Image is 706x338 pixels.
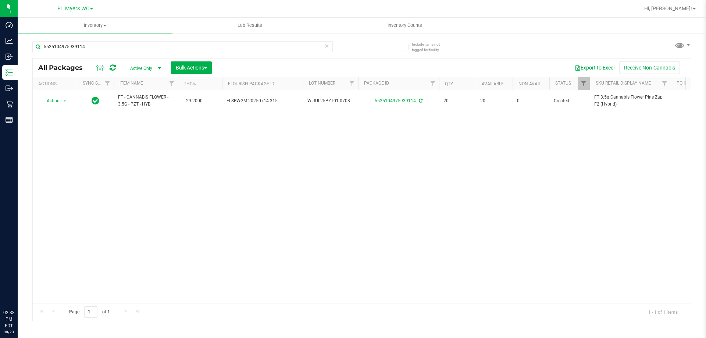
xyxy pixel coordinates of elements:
[184,81,196,86] a: THC%
[120,81,143,86] a: Item Name
[6,85,13,92] inline-svg: Outbound
[378,22,432,29] span: Inventory Counts
[412,42,449,53] span: Include items not tagged for facility
[518,81,551,86] a: Non-Available
[6,37,13,45] inline-svg: Analytics
[659,77,671,90] a: Filter
[346,77,358,90] a: Filter
[38,81,74,86] div: Actions
[6,21,13,29] inline-svg: Dashboard
[517,97,545,104] span: 0
[171,61,212,74] button: Bulk Actions
[182,96,206,106] span: 29.2000
[482,81,504,86] a: Available
[443,97,471,104] span: 20
[427,77,439,90] a: Filter
[18,22,172,29] span: Inventory
[570,61,619,74] button: Export to Excel
[578,77,590,90] a: Filter
[166,77,178,90] a: Filter
[6,100,13,108] inline-svg: Retail
[118,94,174,108] span: FT - CANNABIS FLOWER - 3.5G - PZT - HYB
[3,309,14,329] p: 02:38 PM EDT
[418,98,422,103] span: Sync from Compliance System
[228,22,272,29] span: Lab Results
[7,279,29,301] iframe: Resource center
[83,81,111,86] a: Sync Status
[324,41,329,51] span: Clear
[619,61,680,74] button: Receive Non-Cannabis
[309,81,335,86] a: Lot Number
[22,278,31,287] iframe: Resource center unread badge
[642,306,684,317] span: 1 - 1 of 1 items
[480,97,508,104] span: 20
[596,81,651,86] a: Sku Retail Display Name
[84,306,97,318] input: 1
[228,81,274,86] a: Flourish Package ID
[57,6,89,12] span: Ft. Myers WC
[38,64,90,72] span: All Packages
[364,81,389,86] a: Package ID
[327,18,482,33] a: Inventory Counts
[6,116,13,124] inline-svg: Reports
[677,81,688,86] a: PO ID
[307,97,354,104] span: W-JUL25PZT01-0708
[32,41,333,52] input: Search Package ID, Item Name, SKU, Lot or Part Number...
[3,329,14,335] p: 08/23
[176,65,207,71] span: Bulk Actions
[6,69,13,76] inline-svg: Inventory
[6,53,13,60] inline-svg: Inbound
[554,97,585,104] span: Created
[445,81,453,86] a: Qty
[644,6,692,11] span: Hi, [PERSON_NAME]!
[375,98,416,103] a: 5525104975939114
[594,94,666,108] span: FT 3.5g Cannabis Flower Pine Zap F2 (Hybrid)
[18,18,172,33] a: Inventory
[60,96,69,106] span: select
[40,96,60,106] span: Action
[101,77,114,90] a: Filter
[227,97,299,104] span: FLSRWGM-20250714-315
[555,81,571,86] a: Status
[92,96,99,106] span: In Sync
[63,306,116,318] span: Page of 1
[172,18,327,33] a: Lab Results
